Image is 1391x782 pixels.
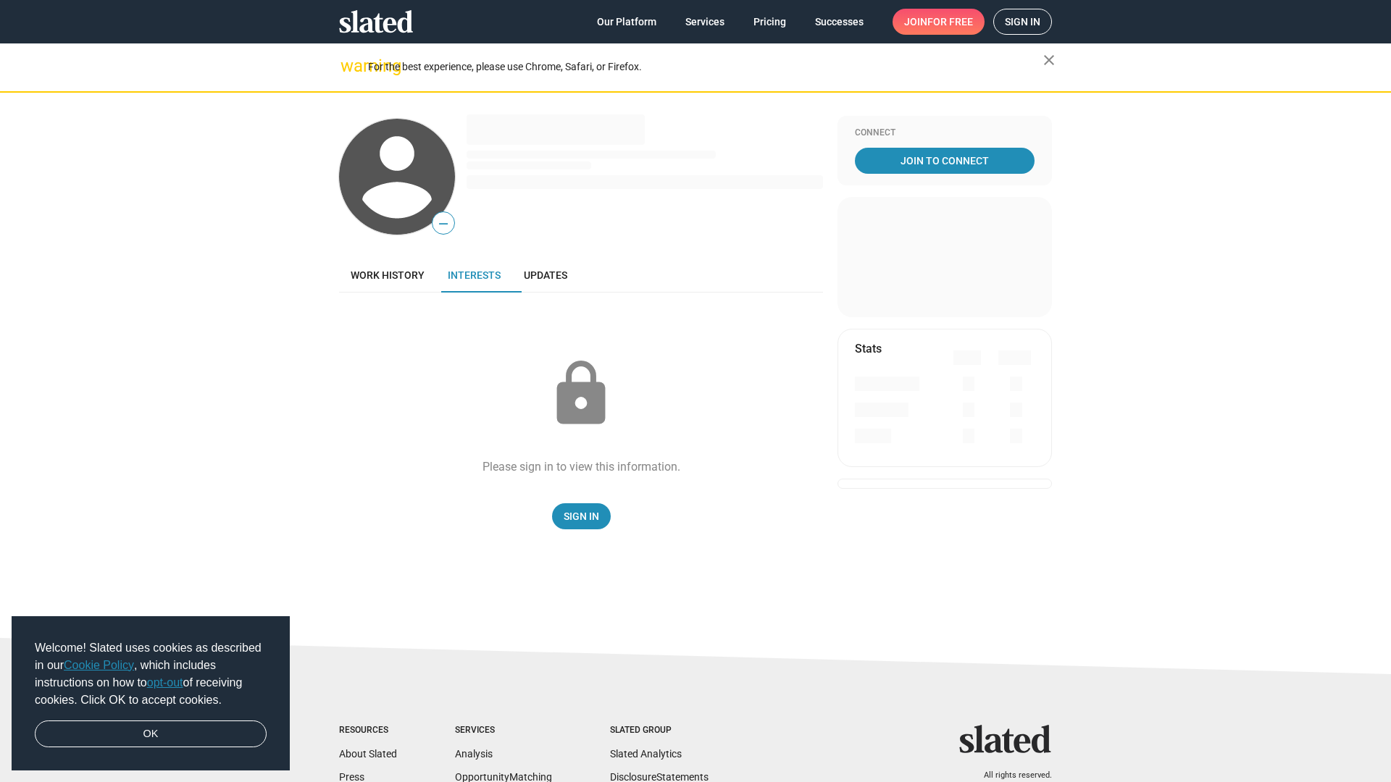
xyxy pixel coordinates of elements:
span: Successes [815,9,864,35]
a: Sign in [993,9,1052,35]
span: Pricing [753,9,786,35]
span: Our Platform [597,9,656,35]
span: Sign In [564,503,599,529]
a: Work history [339,258,436,293]
a: Analysis [455,748,493,760]
a: About Slated [339,748,397,760]
span: Updates [524,269,567,281]
a: Our Platform [585,9,668,35]
a: Sign In [552,503,611,529]
a: Join To Connect [855,148,1035,174]
span: Join [904,9,973,35]
a: Successes [803,9,875,35]
a: Pricing [742,9,798,35]
div: Connect [855,127,1035,139]
span: Services [685,9,724,35]
a: dismiss cookie message [35,720,267,748]
a: opt-out [147,676,183,689]
span: Interests [448,269,501,281]
a: Slated Analytics [610,748,682,760]
span: for free [927,9,973,35]
div: cookieconsent [12,616,290,771]
mat-icon: close [1040,51,1058,69]
span: Welcome! Slated uses cookies as described in our , which includes instructions on how to of recei... [35,639,267,709]
mat-icon: lock [545,358,617,430]
mat-card-title: Stats [855,341,882,356]
div: For the best experience, please use Chrome, Safari, or Firefox. [368,57,1043,77]
div: Resources [339,725,397,736]
a: Cookie Policy [64,659,134,671]
mat-icon: warning [341,57,358,75]
span: Join To Connect [858,148,1032,174]
span: Work history [351,269,425,281]
div: Please sign in to view this information. [483,459,680,474]
div: Slated Group [610,725,709,736]
a: Services [674,9,736,35]
a: Interests [436,258,512,293]
a: Updates [512,258,579,293]
a: Joinfor free [893,9,985,35]
span: Sign in [1005,9,1040,34]
div: Services [455,725,552,736]
span: — [433,214,454,233]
